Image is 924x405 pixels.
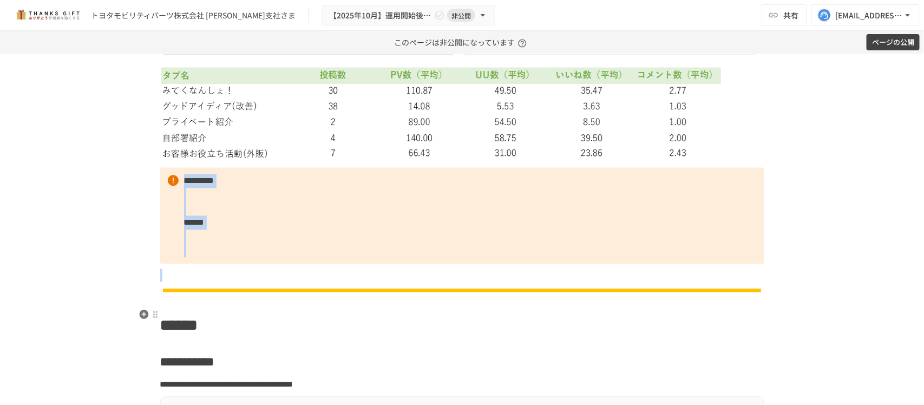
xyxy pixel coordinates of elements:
button: ページの公開 [867,34,920,51]
img: n6GUNqEHdaibHc1RYGm9WDNsCbxr1vBAv6Dpu1pJovz [160,287,764,294]
div: トヨタモビリティパーツ株式会社 [PERSON_NAME]支社さま [91,10,296,21]
button: [EMAIL_ADDRESS][DOMAIN_NAME] [811,4,920,26]
span: 共有 [783,9,798,21]
img: mMP1OxWUAhQbsRWCurg7vIHe5HqDpP7qZo7fRoNLXQh [13,6,82,24]
div: [EMAIL_ADDRESS][DOMAIN_NAME] [835,9,902,22]
span: 非公開 [447,10,475,21]
button: 【2025年10月】運用開始後振り返りミーティング非公開 [322,5,495,26]
p: このページは非公開になっています [394,31,530,54]
button: 共有 [762,4,807,26]
span: 【2025年10月】運用開始後振り返りミーティング [329,9,432,22]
